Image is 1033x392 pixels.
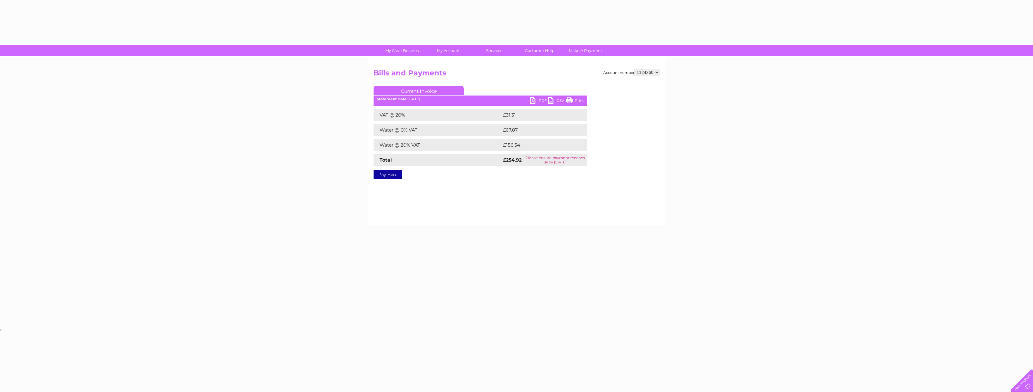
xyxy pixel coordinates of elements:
td: Water @ 20% VAT [374,139,501,151]
a: Services [469,45,519,56]
td: £67.07 [501,124,574,136]
td: £156.54 [501,139,576,151]
b: Statement Date: [377,97,407,101]
td: VAT @ 20% [374,109,501,121]
h2: Bills and Payments [374,69,659,80]
a: My Clear Business [378,45,428,56]
div: Account number [603,69,659,76]
strong: Total [380,157,392,163]
a: CSV [548,97,566,106]
td: £31.31 [501,109,573,121]
a: Customer Help [515,45,565,56]
a: Make A Payment [561,45,610,56]
div: [DATE] [374,97,587,101]
a: Pay Here [374,170,402,179]
td: Water @ 0% VAT [374,124,501,136]
a: PDF [530,97,548,106]
td: Please ensure payment reaches us by [DATE] [523,154,587,166]
strong: £254.92 [503,157,522,163]
a: Print [566,97,584,106]
a: My Account [424,45,473,56]
a: Current Invoice [374,86,464,95]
